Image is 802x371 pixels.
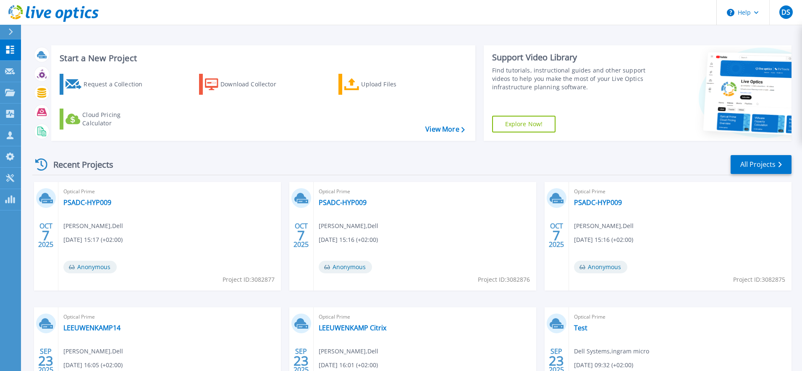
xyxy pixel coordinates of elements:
span: [DATE] 15:17 (+02:00) [63,235,123,244]
span: Optical Prime [574,187,786,196]
a: PSADC-HYP009 [319,198,367,207]
div: OCT 2025 [548,220,564,251]
a: LEEUWENKAMP Citrix [319,324,386,332]
a: PSADC-HYP009 [574,198,622,207]
div: Recent Projects [32,154,125,175]
a: Request a Collection [60,74,153,95]
span: 7 [553,232,560,239]
a: Upload Files [338,74,432,95]
a: Explore Now! [492,116,556,132]
span: [DATE] 09:32 (+02:00) [574,361,633,370]
div: Cloud Pricing Calculator [82,111,149,127]
span: Optical Prime [319,312,531,322]
span: Anonymous [319,261,372,273]
span: DS [781,9,790,16]
div: OCT 2025 [293,220,309,251]
span: Optical Prime [63,312,276,322]
span: Anonymous [63,261,117,273]
div: Download Collector [220,76,288,93]
span: Project ID: 3082877 [223,275,275,284]
span: Project ID: 3082876 [478,275,530,284]
h3: Start a New Project [60,54,464,63]
div: Find tutorials, instructional guides and other support videos to help you make the most of your L... [492,66,649,91]
a: Cloud Pricing Calculator [60,109,153,130]
span: 23 [294,357,309,364]
span: [PERSON_NAME] , Dell [319,221,378,231]
span: Optical Prime [319,187,531,196]
span: Project ID: 3082875 [733,275,785,284]
span: 7 [297,232,305,239]
span: [PERSON_NAME] , Dell [319,347,378,356]
span: 23 [38,357,53,364]
div: Upload Files [361,76,428,93]
span: 7 [42,232,50,239]
span: Optical Prime [63,187,276,196]
a: LEEUWENKAMP14 [63,324,121,332]
a: View More [425,125,464,133]
div: Support Video Library [492,52,649,63]
span: [PERSON_NAME] , Dell [574,221,634,231]
a: Test [574,324,587,332]
span: [DATE] 15:16 (+02:00) [319,235,378,244]
span: Dell Systems , ingram micro [574,347,649,356]
span: [PERSON_NAME] , Dell [63,221,123,231]
a: PSADC-HYP009 [63,198,111,207]
div: Request a Collection [84,76,151,93]
span: 23 [549,357,564,364]
span: Anonymous [574,261,627,273]
span: [DATE] 16:05 (+02:00) [63,361,123,370]
a: All Projects [731,155,792,174]
span: [DATE] 15:16 (+02:00) [574,235,633,244]
span: Optical Prime [574,312,786,322]
span: [DATE] 16:01 (+02:00) [319,361,378,370]
a: Download Collector [199,74,293,95]
span: [PERSON_NAME] , Dell [63,347,123,356]
div: OCT 2025 [38,220,54,251]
